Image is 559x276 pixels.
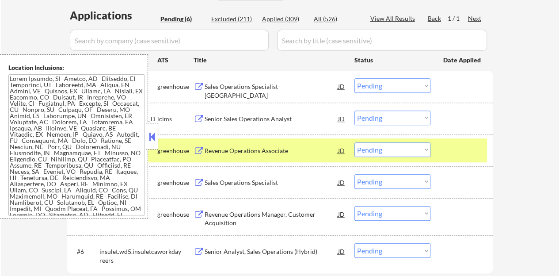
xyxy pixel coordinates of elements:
[77,247,92,256] div: #6
[262,15,306,23] div: Applied (309)
[160,15,205,23] div: Pending (6)
[205,115,338,123] div: Senior Sales Operations Analyst
[70,10,157,21] div: Applications
[337,243,346,259] div: JD
[468,14,482,23] div: Next
[205,82,338,100] div: Sales Operations Specialist- [GEOGRAPHIC_DATA]
[314,15,358,23] div: All (526)
[157,146,194,155] div: greenhouse
[205,146,338,155] div: Revenue Operations Associate
[354,52,430,68] div: Status
[99,247,157,264] div: insulet.wd5.insuletcareers
[428,14,442,23] div: Back
[211,15,255,23] div: Excluded (211)
[157,210,194,219] div: greenhouse
[443,56,482,65] div: Date Applied
[157,115,194,123] div: icims
[337,142,346,158] div: JD
[337,78,346,94] div: JD
[337,174,346,190] div: JD
[205,178,338,187] div: Sales Operations Specialist
[157,56,194,65] div: ATS
[205,210,338,227] div: Revenue Operations Manager, Customer Acquisition
[70,30,269,51] input: Search by company (case sensitive)
[277,30,487,51] input: Search by title (case sensitive)
[157,247,194,256] div: workday
[157,178,194,187] div: greenhouse
[370,14,418,23] div: View All Results
[448,14,468,23] div: 1 / 1
[337,206,346,222] div: JD
[157,82,194,91] div: greenhouse
[8,63,145,72] div: Location Inclusions:
[205,247,338,256] div: Senior Analyst, Sales Operations (Hybrid)
[194,56,346,65] div: Title
[337,111,346,126] div: JD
